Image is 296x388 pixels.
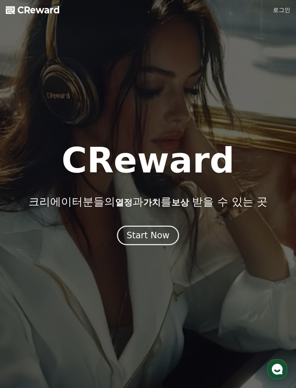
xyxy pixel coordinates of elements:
span: 가치 [143,197,161,208]
span: 열정 [115,197,132,208]
a: CReward [6,4,60,16]
a: Start Now [117,233,179,240]
span: 보상 [171,197,189,208]
button: Start Now [117,226,179,245]
h1: CReward [61,143,234,178]
a: 로그인 [273,6,290,14]
p: 크리에이터분들의 과 를 받을 수 있는 곳 [29,195,267,208]
div: Start Now [127,230,170,241]
span: CReward [17,4,60,16]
